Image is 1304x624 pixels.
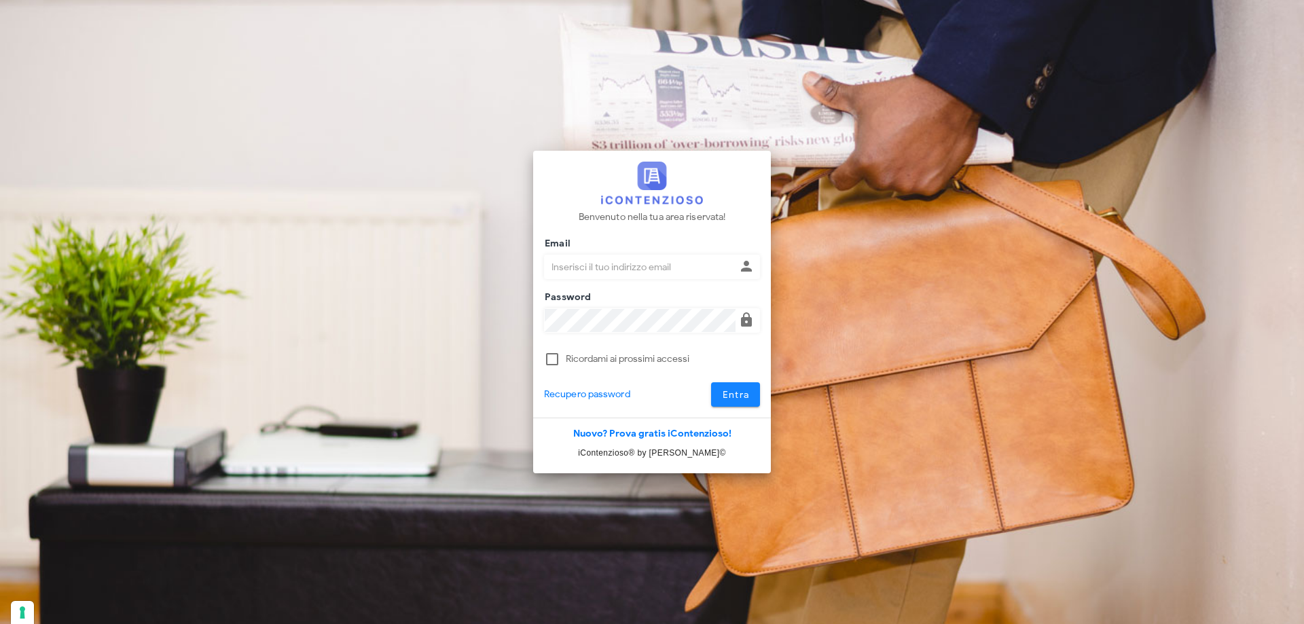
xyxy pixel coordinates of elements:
p: Benvenuto nella tua area riservata! [579,210,726,225]
button: Le tue preferenze relative al consenso per le tecnologie di tracciamento [11,601,34,624]
label: Ricordami ai prossimi accessi [566,352,760,366]
p: iContenzioso® by [PERSON_NAME]© [533,446,771,460]
label: Password [541,291,592,304]
a: Recupero password [544,387,630,402]
a: Nuovo? Prova gratis iContenzioso! [573,428,731,439]
span: Entra [722,389,750,401]
label: Email [541,237,570,251]
button: Entra [711,382,761,407]
input: Inserisci il tuo indirizzo email [545,255,736,278]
